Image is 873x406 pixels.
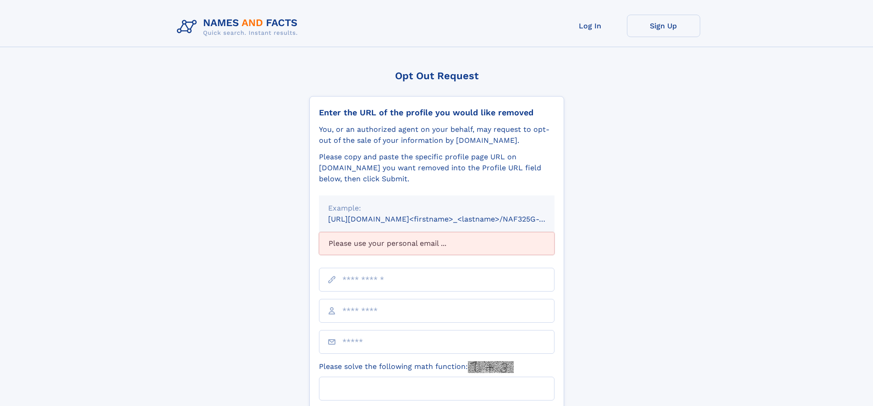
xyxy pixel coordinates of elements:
div: Please use your personal email ... [319,232,555,255]
div: Example: [328,203,545,214]
div: You, or an authorized agent on your behalf, may request to opt-out of the sale of your informatio... [319,124,555,146]
div: Opt Out Request [309,70,564,81]
small: [URL][DOMAIN_NAME]<firstname>_<lastname>/NAF325G-xxxxxxxx [328,215,572,223]
img: Logo Names and Facts [173,15,305,39]
a: Log In [554,15,627,37]
div: Please copy and paste the specific profile page URL on [DOMAIN_NAME] you want removed into the Pr... [319,152,555,184]
a: Sign Up [627,15,700,37]
div: Enter the URL of the profile you would like removed [319,108,555,118]
label: Please solve the following math function: [319,361,514,373]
